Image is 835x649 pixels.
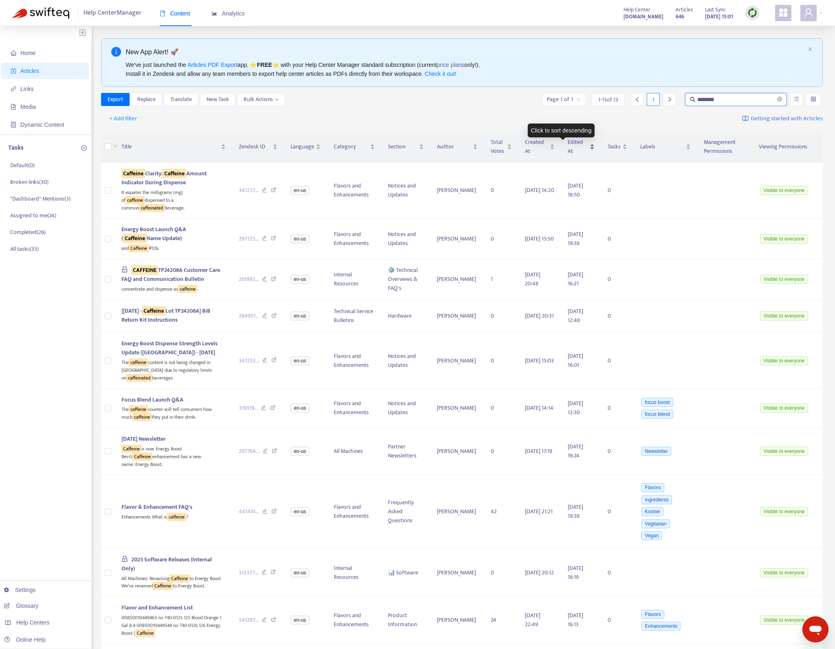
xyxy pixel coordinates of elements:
[381,597,430,644] td: Product Information
[237,93,285,106] button: Bulk Actionsdown
[121,169,207,187] span: Clarity: Amount Indicator During Dispense
[163,169,186,178] sqkw: Caffeine
[327,219,381,259] td: Flavors and Enhancements
[115,131,232,163] th: Title
[327,333,381,389] td: Flavors and Enhancements
[525,185,554,195] span: [DATE] 14:20
[207,95,229,104] span: New Task
[327,475,381,549] td: Flavors and Enhancements
[484,549,518,597] td: 0
[430,333,484,389] td: [PERSON_NAME]
[291,404,309,413] span: en-us
[641,483,664,492] span: Flavors
[178,285,197,293] sqkw: caffeine
[11,86,16,92] span: link
[132,453,152,461] sqkw: Caffeine
[381,163,430,219] td: Notices and Updates
[635,97,640,102] span: left
[284,131,327,163] th: Language
[760,507,808,516] span: Visible to everyone
[601,259,634,300] td: 0
[327,428,381,475] td: All Machines
[291,356,309,365] span: en-us
[484,597,518,644] td: 24
[751,114,823,124] span: Getting started with Articles
[327,259,381,300] td: Internal Resources
[291,186,309,195] span: en-us
[641,507,663,516] span: Kosher
[239,616,259,625] span: 541287 ...
[129,405,148,413] sqkw: caffeine
[381,475,430,549] td: Frequently Asked Questions
[334,142,368,151] span: Category
[760,568,808,577] span: Visible to everyone
[430,131,484,163] th: Author
[10,178,48,186] p: Broken links ( 30 )
[291,447,309,456] span: en-us
[10,228,46,236] p: Completed ( 26 )
[525,568,554,577] span: [DATE] 20:12
[160,10,190,17] span: Content
[142,306,165,316] sqkw: Caffeine
[601,131,634,163] th: Tasks
[121,339,218,357] span: Energy Boost Dispense Strength Levels Update ([GEOGRAPHIC_DATA]) - [DATE]
[760,275,808,284] span: Visible to everyone
[601,219,634,259] td: 0
[121,395,183,404] span: Focus Blend Launch Q&A
[121,445,141,453] sqkw: Caffeine
[760,404,808,413] span: Visible to everyone
[327,389,381,428] td: Flavors and Enhancements
[760,234,808,243] span: Visible to everyone
[634,131,697,163] th: Labels
[232,131,284,163] th: Zendesk ID
[20,86,34,92] span: Links
[777,96,782,104] span: close-circle
[790,93,803,106] button: unordered-list
[121,306,210,324] span: [[DATE] - Lot TP24208A] BiB Return Kit Instructions
[705,5,726,14] span: Last Sync
[484,259,518,300] td: 1
[690,97,696,102] span: search
[121,556,128,562] span: lock
[381,389,430,428] td: Notices and Updates
[10,194,71,203] p: "Dashboard" Mentions ( 3 )
[381,131,430,163] th: Section
[430,219,484,259] td: [PERSON_NAME]
[568,138,588,156] span: Edited At
[760,447,808,456] span: Visible to everyone
[623,12,663,21] a: [DOMAIN_NAME]
[291,275,309,284] span: en-us
[640,142,684,151] span: Labels
[291,568,309,577] span: en-us
[121,444,225,468] div: is now Energy Boost Bevi’s enhancement has a new name: Energy Boost.
[430,597,484,644] td: [PERSON_NAME]
[641,398,673,407] span: focus boost
[778,8,788,18] span: appstore
[121,573,225,590] div: All Machines: Renaming to Energy Boost We’ve renamed to Energy Boost.
[200,93,236,106] button: New Task
[126,374,152,382] sqkw: caffeinated
[676,5,693,14] span: Articles
[381,549,430,597] td: 📊 Software
[760,311,808,320] span: Visible to everyone
[430,549,484,597] td: [PERSON_NAME]
[525,138,548,156] span: Created At
[525,270,540,288] span: [DATE] 20:48
[121,502,192,512] span: Flavor & Enhancement FAQ's
[601,300,634,333] td: 0
[641,410,673,419] span: focus blend
[525,403,553,413] span: [DATE] 14:14
[601,163,634,219] td: 0
[327,597,381,644] td: Flavors and Enhancements
[561,131,601,163] th: Edited At
[430,259,484,300] td: [PERSON_NAME]
[525,507,553,516] span: [DATE] 21:21
[167,513,186,521] sqkw: caffeine
[84,5,141,21] span: Help Center Manager
[484,333,518,389] td: 0
[804,8,813,18] span: user
[568,611,583,629] span: [DATE] 16:13
[121,265,220,284] span: TP24208A Customer Care FAQ and Communication Bulletin
[121,603,193,612] span: Flavor and Enhancement List
[187,62,237,68] a: Articles PDF Export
